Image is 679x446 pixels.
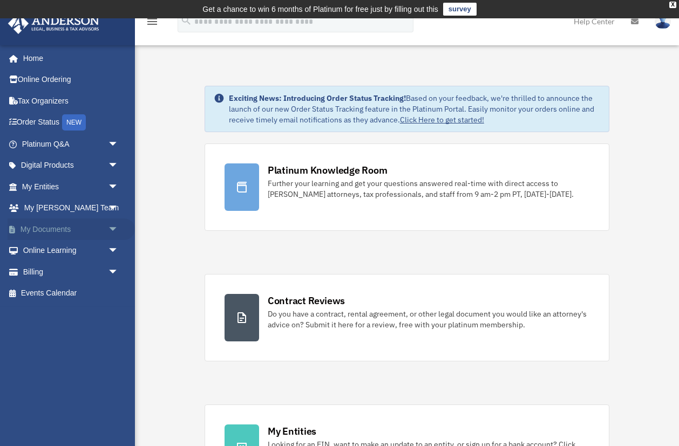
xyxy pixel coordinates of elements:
a: Platinum Knowledge Room Further your learning and get your questions answered real-time with dire... [205,143,609,231]
span: arrow_drop_down [108,176,130,198]
a: Digital Productsarrow_drop_down [8,155,135,176]
a: survey [443,3,477,16]
div: NEW [62,114,86,131]
a: Online Ordering [8,69,135,91]
i: menu [146,15,159,28]
img: User Pic [655,13,671,29]
a: menu [146,19,159,28]
div: Do you have a contract, rental agreement, or other legal document you would like an attorney's ad... [268,308,589,330]
a: Contract Reviews Do you have a contract, rental agreement, or other legal document you would like... [205,274,609,361]
a: My Entitiesarrow_drop_down [8,176,135,197]
a: My Documentsarrow_drop_down [8,218,135,240]
div: Platinum Knowledge Room [268,163,388,177]
span: arrow_drop_down [108,155,130,177]
a: Home [8,47,130,69]
span: arrow_drop_down [108,133,130,155]
img: Anderson Advisors Platinum Portal [5,13,103,34]
a: My [PERSON_NAME] Teamarrow_drop_down [8,197,135,219]
div: close [669,2,676,8]
a: Tax Organizers [8,90,135,112]
i: search [180,15,192,26]
div: Contract Reviews [268,294,345,307]
div: Further your learning and get your questions answered real-time with direct access to [PERSON_NAM... [268,178,589,200]
span: arrow_drop_down [108,197,130,219]
a: Billingarrow_drop_down [8,261,135,283]
a: Order StatusNEW [8,112,135,134]
span: arrow_drop_down [108,240,130,262]
a: Online Learningarrow_drop_down [8,240,135,262]
div: My Entities [268,424,316,438]
a: Platinum Q&Aarrow_drop_down [8,133,135,155]
span: arrow_drop_down [108,218,130,241]
div: Get a chance to win 6 months of Platinum for free just by filling out this [202,3,438,16]
a: Events Calendar [8,283,135,304]
strong: Exciting News: Introducing Order Status Tracking! [229,93,406,103]
div: Based on your feedback, we're thrilled to announce the launch of our new Order Status Tracking fe... [229,93,600,125]
a: Click Here to get started! [400,115,484,125]
span: arrow_drop_down [108,261,130,283]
